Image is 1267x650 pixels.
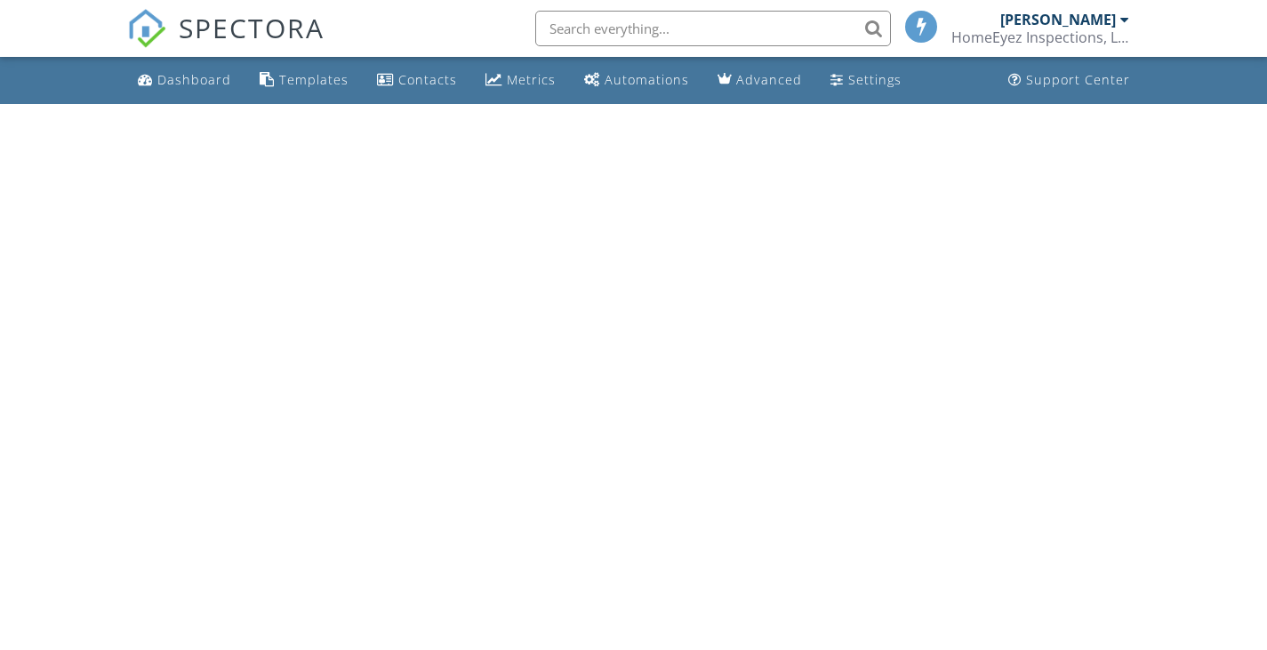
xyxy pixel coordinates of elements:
[577,64,696,97] a: Automations (Basic)
[478,64,563,97] a: Metrics
[370,64,464,97] a: Contacts
[1026,71,1130,88] div: Support Center
[253,64,356,97] a: Templates
[127,24,325,61] a: SPECTORA
[507,71,556,88] div: Metrics
[1000,11,1116,28] div: [PERSON_NAME]
[823,64,909,97] a: Settings
[736,71,802,88] div: Advanced
[710,64,809,97] a: Advanced
[605,71,689,88] div: Automations
[535,11,891,46] input: Search everything...
[179,9,325,46] span: SPECTORA
[1001,64,1137,97] a: Support Center
[131,64,238,97] a: Dashboard
[279,71,349,88] div: Templates
[157,71,231,88] div: Dashboard
[951,28,1129,46] div: HomeEyez Inspections, LLC
[398,71,457,88] div: Contacts
[127,9,166,48] img: The Best Home Inspection Software - Spectora
[848,71,902,88] div: Settings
